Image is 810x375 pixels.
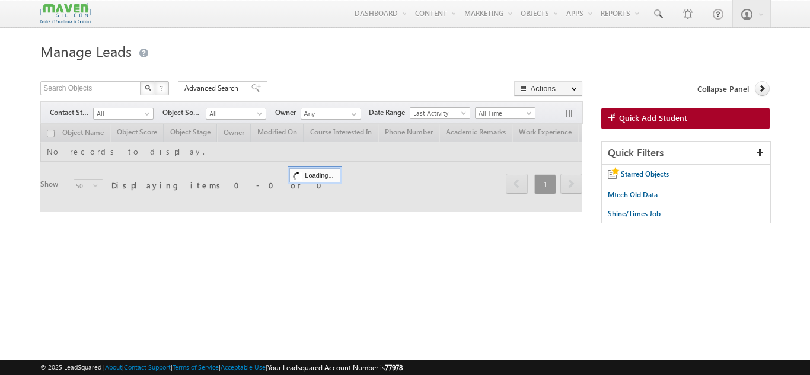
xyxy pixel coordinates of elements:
[221,363,266,371] a: Acceptable Use
[476,108,532,118] span: All Time
[50,107,93,118] span: Contact Stage
[184,83,242,94] span: Advanced Search
[40,362,403,373] span: © 2025 LeadSquared | | | | |
[345,108,360,120] a: Show All Items
[410,107,470,119] a: Last Activity
[410,108,467,118] span: Last Activity
[301,108,361,120] input: Type to Search
[206,108,266,120] a: All
[40,41,132,60] span: Manage Leads
[608,209,661,218] span: Shine/Times Job
[40,3,90,24] img: Custom Logo
[145,85,151,91] img: Search
[514,81,582,96] button: Actions
[608,190,658,199] span: Mtech Old Data
[621,169,669,178] span: Starred Objects
[124,363,171,371] a: Contact Support
[94,108,150,119] span: All
[289,168,340,182] div: Loading...
[267,363,403,372] span: Your Leadsquared Account Number is
[162,107,206,118] span: Object Source
[697,84,749,94] span: Collapse Panel
[275,107,301,118] span: Owner
[160,83,165,93] span: ?
[155,81,169,95] button: ?
[206,108,263,119] span: All
[619,113,687,123] span: Quick Add Student
[475,107,535,119] a: All Time
[601,108,770,129] a: Quick Add Student
[602,142,770,165] div: Quick Filters
[173,363,219,371] a: Terms of Service
[105,363,122,371] a: About
[369,107,410,118] span: Date Range
[385,363,403,372] span: 77978
[93,108,154,120] a: All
